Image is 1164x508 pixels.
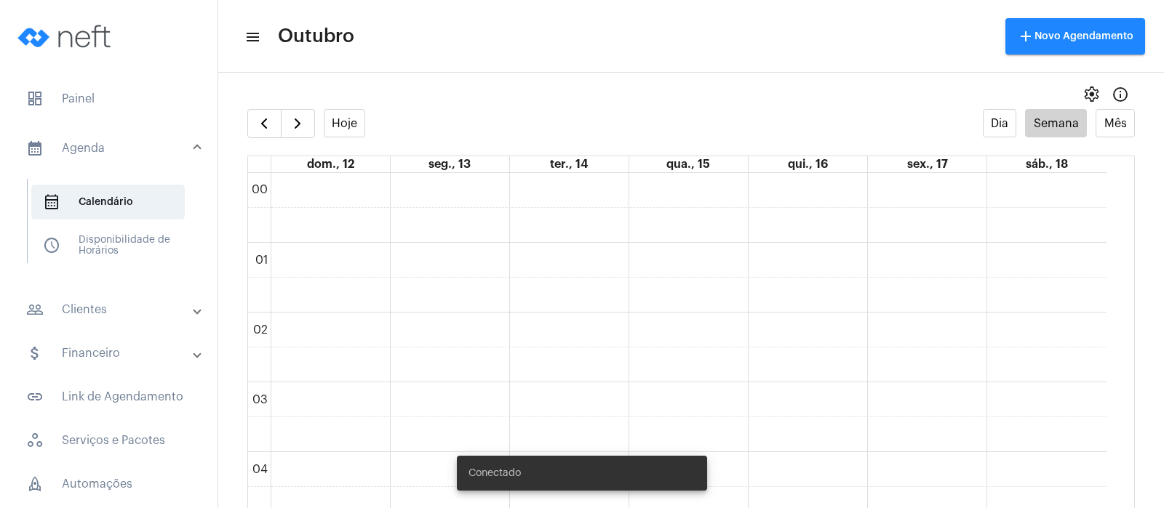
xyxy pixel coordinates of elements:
[1077,80,1106,109] button: settings
[252,254,271,267] div: 01
[785,156,831,172] a: 16 de outubro de 2025
[43,237,60,254] span: sidenav icon
[469,466,521,480] span: Conectado
[26,301,44,318] mat-icon: sidenav icon
[250,323,271,336] div: 02
[9,292,218,327] mat-expansion-panel-header: sidenav iconClientes
[244,28,259,46] mat-icon: sidenav icon
[250,463,271,476] div: 04
[31,185,185,219] span: Calendário
[1083,86,1100,103] span: settings
[9,336,218,371] mat-expansion-panel-header: sidenav iconFinanceiro
[249,183,271,196] div: 00
[26,140,194,157] mat-panel-title: Agenda
[1023,156,1071,172] a: 18 de outubro de 2025
[15,423,203,458] span: Serviços e Pacotes
[1025,109,1087,137] button: Semana
[26,90,44,108] span: sidenav icon
[43,193,60,211] span: sidenav icon
[904,156,951,172] a: 17 de outubro de 2025
[9,172,218,283] div: sidenav iconAgenda
[1017,31,1133,41] span: Novo Agendamento
[304,156,357,172] a: 12 de outubro de 2025
[1005,18,1145,55] button: Novo Agendamento
[26,344,194,362] mat-panel-title: Financeiro
[250,393,271,406] div: 03
[663,156,713,172] a: 15 de outubro de 2025
[26,432,44,449] span: sidenav icon
[1096,109,1135,137] button: Mês
[26,388,44,406] mat-icon: sidenav icon
[9,125,218,172] mat-expansion-panel-header: sidenav iconAgenda
[1106,80,1135,109] button: Info
[1017,28,1035,45] mat-icon: add
[324,109,366,137] button: Hoje
[31,228,185,263] span: Disponibilidade de Horários
[15,379,203,414] span: Link de Agendamento
[247,109,282,138] button: Semana Anterior
[15,81,203,116] span: Painel
[983,109,1017,137] button: Dia
[547,156,591,172] a: 14 de outubro de 2025
[1112,86,1129,103] mat-icon: Info
[12,7,121,65] img: logo-neft-novo-2.png
[281,109,315,138] button: Próximo Semana
[26,301,194,318] mat-panel-title: Clientes
[26,140,44,157] mat-icon: sidenav icon
[26,475,44,493] span: sidenav icon
[278,25,354,48] span: Outubro
[26,344,44,362] mat-icon: sidenav icon
[426,156,474,172] a: 13 de outubro de 2025
[15,467,203,501] span: Automações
